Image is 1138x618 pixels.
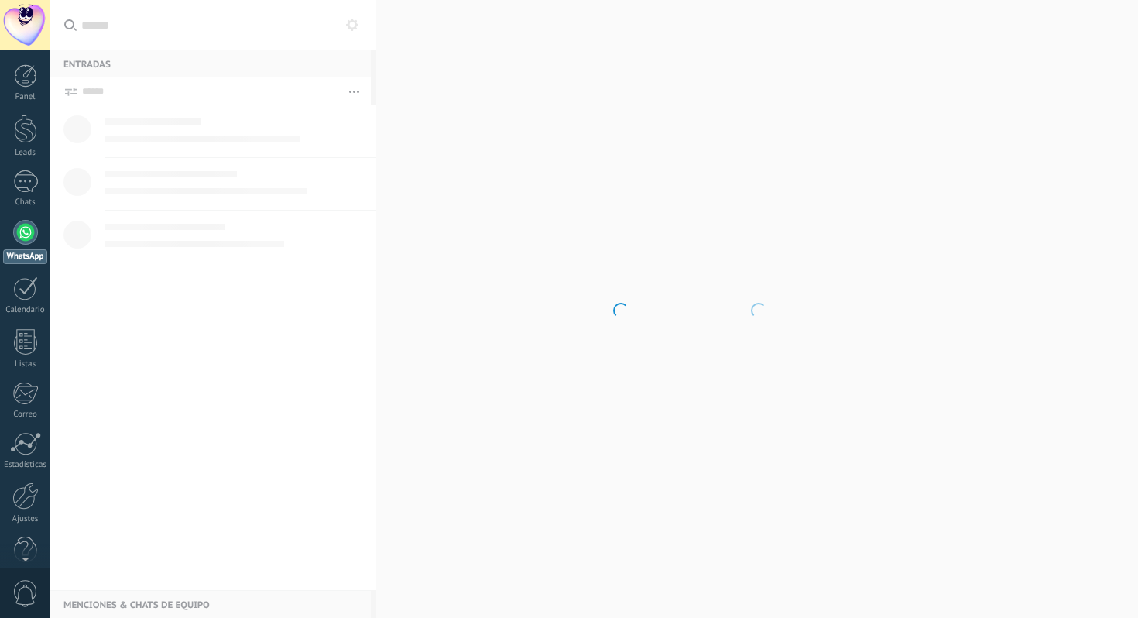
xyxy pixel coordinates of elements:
div: Listas [3,359,48,369]
div: Calendario [3,305,48,315]
div: Panel [3,92,48,102]
div: Correo [3,410,48,420]
div: Chats [3,197,48,208]
div: WhatsApp [3,249,47,264]
div: Leads [3,148,48,158]
div: Estadísticas [3,460,48,470]
div: Ajustes [3,514,48,524]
